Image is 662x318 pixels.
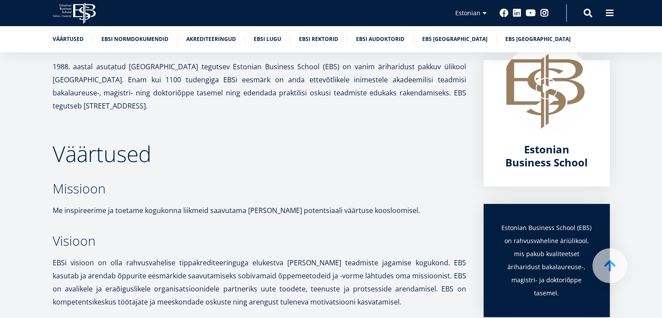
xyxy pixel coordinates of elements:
[500,9,508,17] a: Facebook
[501,221,592,300] p: Estonian Business School (EBS) on rahvusvaheline äriülikool, mis pakub kvaliteetset äriharidust b...
[53,60,466,112] p: 1988. aastal asutatud [GEOGRAPHIC_DATA] tegutsev Estonian Business School (EBS) on vanim äriharid...
[501,143,592,169] a: Estonian Business School
[422,35,487,44] a: EBS [GEOGRAPHIC_DATA]
[254,35,281,44] a: EBSi lugu
[53,256,466,308] p: EBSi visioon on olla rahvusvahelise tippakrediteeringuga elukestva [PERSON_NAME] teadmiste jagami...
[505,142,588,169] span: Estonian Business School
[540,9,549,17] a: Instagram
[53,35,84,44] a: Väärtused
[101,35,168,44] a: EBSi normdokumendid
[299,35,338,44] a: EBSi rektorid
[526,9,536,17] a: Youtube
[505,35,571,44] a: EBS [GEOGRAPHIC_DATA]
[513,9,521,17] a: Linkedin
[53,143,466,165] h2: Väärtused
[53,182,466,195] h3: Missioon
[53,204,466,217] p: Me inspireerime ja toetame kogukonna liikmeid saavutama [PERSON_NAME] potentsiaali väärtuse koosl...
[356,35,404,44] a: EBSi audoktorid
[186,35,236,44] a: Akrediteeringud
[53,234,466,247] h3: Visioon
